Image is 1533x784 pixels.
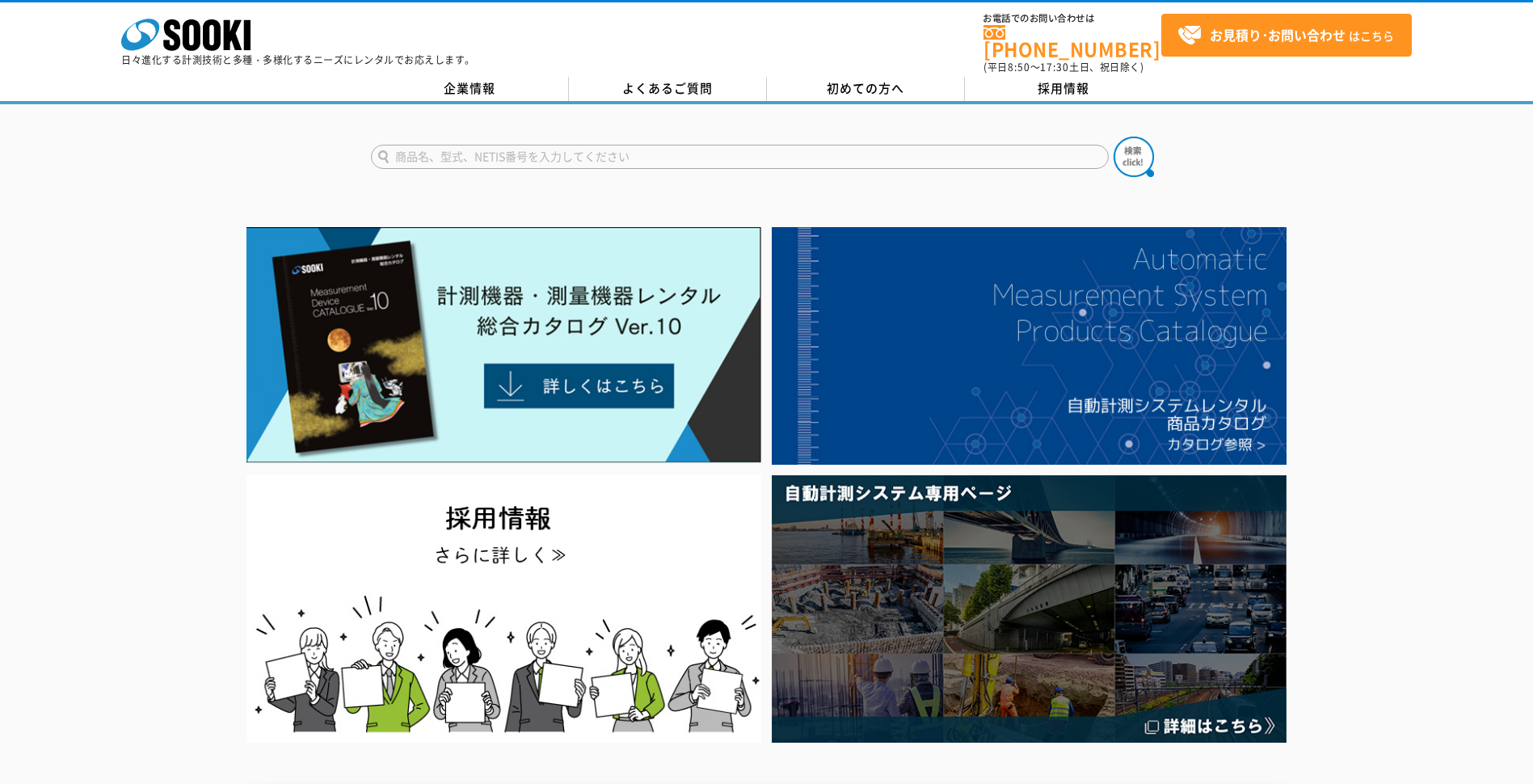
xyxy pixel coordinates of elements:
[983,14,1161,23] span: お電話でのお問い合わせは
[827,79,904,97] span: 初めての方へ
[983,25,1161,58] a: [PHONE_NUMBER]
[1114,137,1154,177] img: btn_search.png
[371,145,1109,169] input: 商品名、型式、NETIS番号を入力してください
[246,227,761,463] img: Catalog Ver10
[1177,23,1394,48] span: はこちら
[1161,14,1412,57] a: お見積り･お問い合わせはこちら
[767,77,965,101] a: 初めての方へ
[1040,60,1069,74] span: 17:30
[983,60,1143,74] span: (平日 ～ 土日、祝日除く)
[121,55,475,65] p: 日々進化する計測技術と多種・多様化するニーズにレンタルでお応えします。
[772,475,1287,743] img: 自動計測システム専用ページ
[371,77,569,101] a: 企業情報
[569,77,767,101] a: よくあるご質問
[1210,25,1346,44] strong: お見積り･お問い合わせ
[1008,60,1030,74] span: 8:50
[772,227,1287,465] img: 自動計測システムカタログ
[965,77,1163,101] a: 採用情報
[246,475,761,743] img: SOOKI recruit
